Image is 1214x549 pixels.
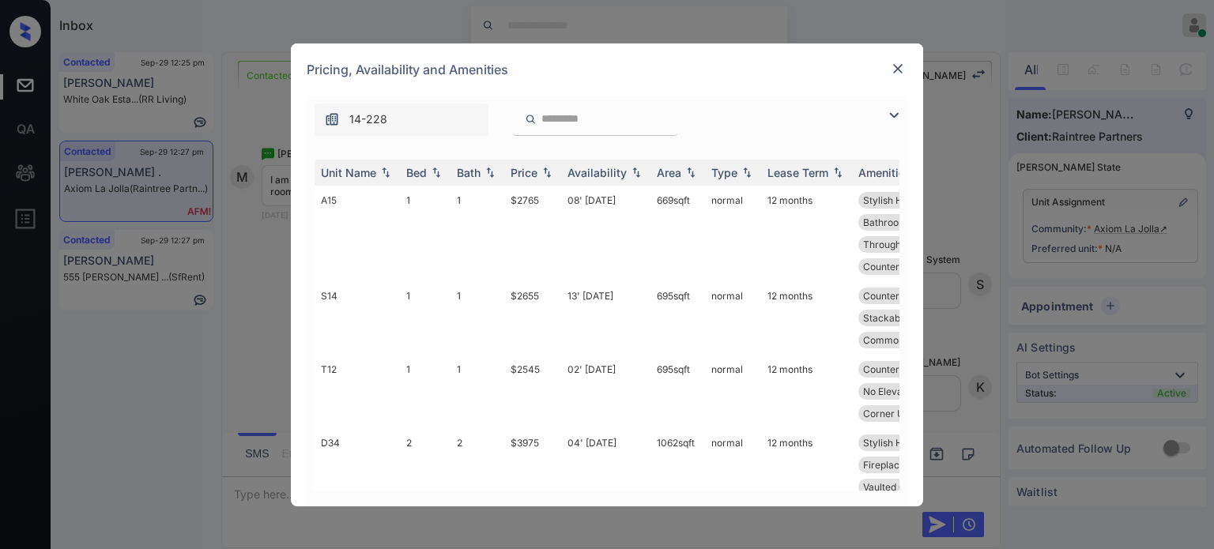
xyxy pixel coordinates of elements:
td: 12 months [761,186,852,281]
td: 1 [451,281,504,355]
div: Bed [406,166,427,179]
div: Lease Term [767,166,828,179]
span: Common Area Pla... [863,334,952,346]
td: 695 sqft [650,355,705,428]
img: icon-zuma [324,111,340,127]
td: T12 [315,355,400,428]
td: 695 sqft [650,281,705,355]
td: 12 months [761,428,852,546]
span: Corner Unit [863,408,915,419]
img: sorting [428,167,444,178]
td: $3975 [504,428,561,546]
td: $2655 [504,281,561,355]
td: $2545 [504,355,561,428]
td: 02' [DATE] [561,355,650,428]
img: sorting [539,167,555,178]
td: 12 months [761,355,852,428]
span: Stackable Washe... [863,312,948,324]
td: 1062 sqft [650,428,705,546]
span: Stylish Hardwar... [863,194,941,206]
span: Bathroom Cabine... [863,216,948,228]
td: A15 [315,186,400,281]
td: 1 [451,355,504,428]
td: normal [705,355,761,428]
img: icon-zuma [884,106,903,125]
td: 669 sqft [650,186,705,281]
td: 1 [400,281,451,355]
img: sorting [378,167,394,178]
img: close [890,61,906,77]
td: 2 [451,428,504,546]
td: 1 [400,355,451,428]
div: Availability [567,166,627,179]
img: icon-zuma [525,112,537,126]
td: normal [705,186,761,281]
span: Countertops - Q... [863,261,941,273]
td: 2 [400,428,451,546]
span: Vaulted Ceiling... [863,481,937,493]
span: Fireplace [863,459,905,471]
img: sorting [683,167,699,178]
img: sorting [739,167,755,178]
div: Pricing, Availability and Amenities [291,43,923,96]
td: 04' [DATE] [561,428,650,546]
img: sorting [628,167,644,178]
span: Countertops - G... [863,290,942,302]
td: 13' [DATE] [561,281,650,355]
td: 1 [451,186,504,281]
div: Price [511,166,537,179]
td: 1 [400,186,451,281]
span: No Elevator Acc... [863,385,942,397]
td: normal [705,281,761,355]
td: 12 months [761,281,852,355]
img: sorting [482,167,498,178]
div: Type [711,166,737,179]
span: Throughout Plan... [863,239,944,250]
span: 14-228 [349,111,387,128]
span: Stylish Hardwar... [863,437,941,449]
td: $2765 [504,186,561,281]
div: Bath [457,166,481,179]
td: 08' [DATE] [561,186,650,281]
span: Countertops - G... [863,363,942,375]
td: D34 [315,428,400,546]
img: sorting [830,167,846,178]
td: S14 [315,281,400,355]
div: Area [657,166,681,179]
div: Amenities [858,166,911,179]
td: normal [705,428,761,546]
div: Unit Name [321,166,376,179]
